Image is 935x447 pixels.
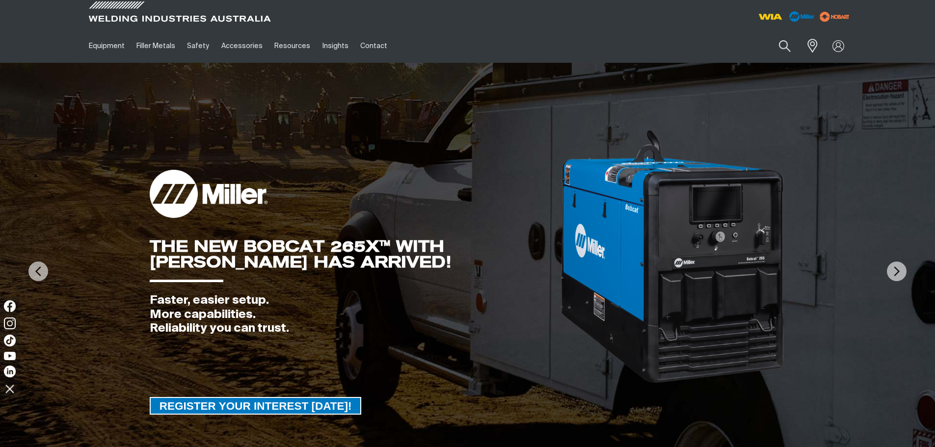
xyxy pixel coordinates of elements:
a: Resources [268,29,316,63]
img: hide socials [1,380,18,397]
a: REGISTER YOUR INTEREST TODAY! [150,397,362,415]
img: Facebook [4,300,16,312]
a: Safety [181,29,215,63]
input: Product name or item number... [755,34,801,57]
a: Contact [354,29,393,63]
img: PrevArrow [28,262,48,281]
nav: Main [83,29,660,63]
a: Insights [316,29,354,63]
a: Equipment [83,29,131,63]
a: Accessories [215,29,268,63]
img: LinkedIn [4,366,16,377]
img: miller [817,9,853,24]
button: Search products [768,34,801,57]
a: Filler Metals [131,29,181,63]
img: Instagram [4,317,16,329]
span: REGISTER YOUR INTEREST [DATE]! [151,397,361,415]
img: NextArrow [887,262,907,281]
div: THE NEW BOBCAT 265X™ WITH [PERSON_NAME] HAS ARRIVED! [150,238,560,270]
div: Faster, easier setup. More capabilities. Reliability you can trust. [150,293,560,336]
img: TikTok [4,335,16,346]
img: YouTube [4,352,16,360]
